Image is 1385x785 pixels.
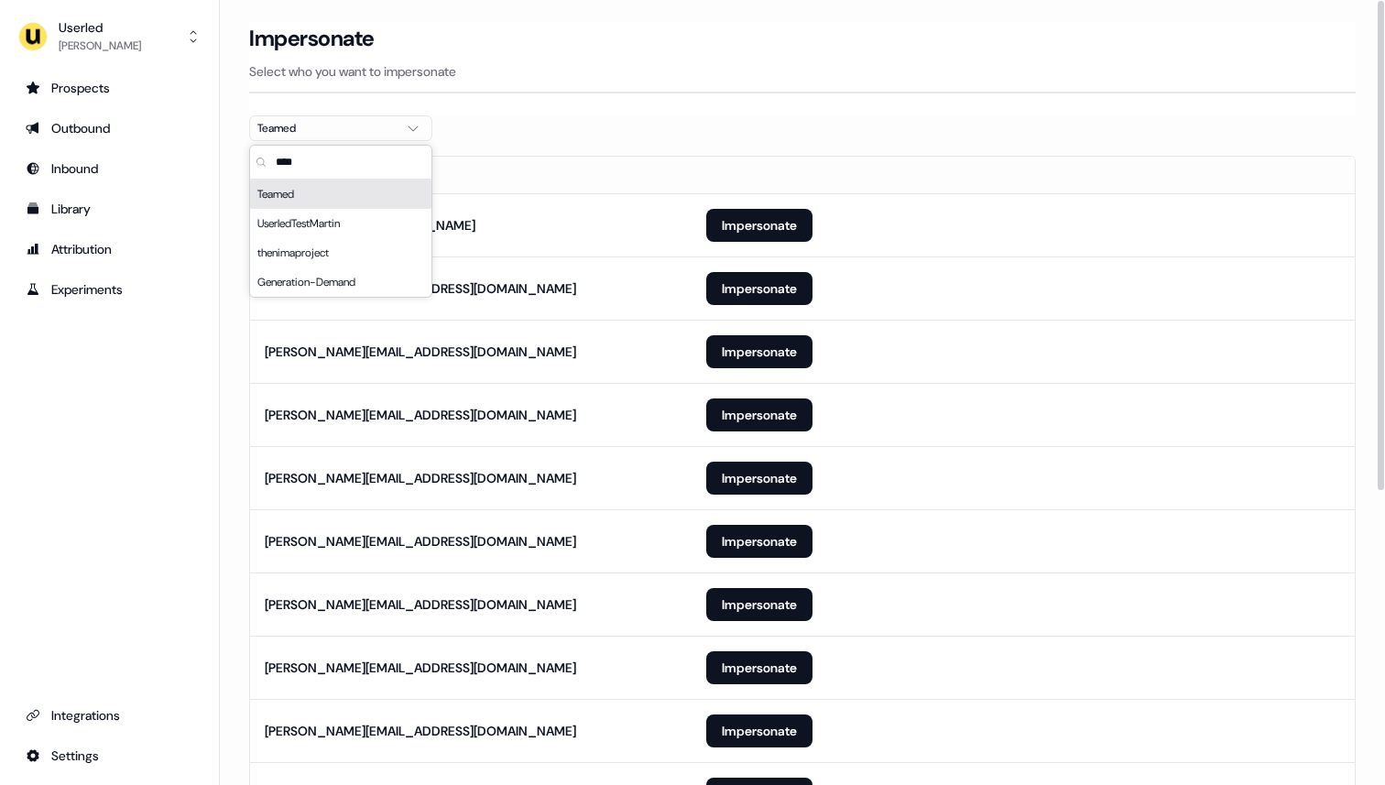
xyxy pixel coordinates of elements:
div: [PERSON_NAME][EMAIL_ADDRESS][DOMAIN_NAME] [265,722,576,740]
button: Impersonate [706,588,812,621]
a: Go to prospects [15,73,204,103]
p: Select who you want to impersonate [249,62,1356,81]
div: UserledTestMartin [250,209,431,238]
button: Impersonate [706,398,812,431]
div: Settings [26,747,193,765]
button: Impersonate [706,714,812,747]
div: Outbound [26,119,193,137]
button: Impersonate [706,272,812,305]
div: Integrations [26,706,193,725]
a: Go to experiments [15,275,204,304]
div: [PERSON_NAME][EMAIL_ADDRESS][DOMAIN_NAME] [265,469,576,487]
button: Impersonate [706,335,812,368]
button: Impersonate [706,525,812,558]
div: [PERSON_NAME][EMAIL_ADDRESS][DOMAIN_NAME] [265,532,576,551]
th: Email [250,157,692,193]
div: [PERSON_NAME][EMAIL_ADDRESS][DOMAIN_NAME] [265,595,576,614]
button: Impersonate [706,462,812,495]
div: Prospects [26,79,193,97]
a: Go to integrations [15,701,204,730]
div: Experiments [26,280,193,299]
div: Inbound [26,159,193,178]
button: Impersonate [706,209,812,242]
a: Go to attribution [15,234,204,264]
div: [PERSON_NAME][EMAIL_ADDRESS][DOMAIN_NAME] [265,659,576,677]
div: Attribution [26,240,193,258]
a: Go to integrations [15,741,204,770]
div: [PERSON_NAME][EMAIL_ADDRESS][DOMAIN_NAME] [265,343,576,361]
div: Userled [59,18,141,37]
a: Go to templates [15,194,204,224]
div: thenimaproject [250,238,431,267]
div: Suggestions [250,180,431,297]
div: [PERSON_NAME][EMAIL_ADDRESS][DOMAIN_NAME] [265,406,576,424]
button: Teamed [249,115,432,141]
div: Library [26,200,193,218]
div: Teamed [250,180,431,209]
div: Generation-Demand [250,267,431,297]
div: Teamed [257,119,395,137]
h3: Impersonate [249,25,375,52]
a: Go to Inbound [15,154,204,183]
button: Impersonate [706,651,812,684]
button: Userled[PERSON_NAME] [15,15,204,59]
div: [PERSON_NAME] [59,37,141,55]
a: Go to outbound experience [15,114,204,143]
